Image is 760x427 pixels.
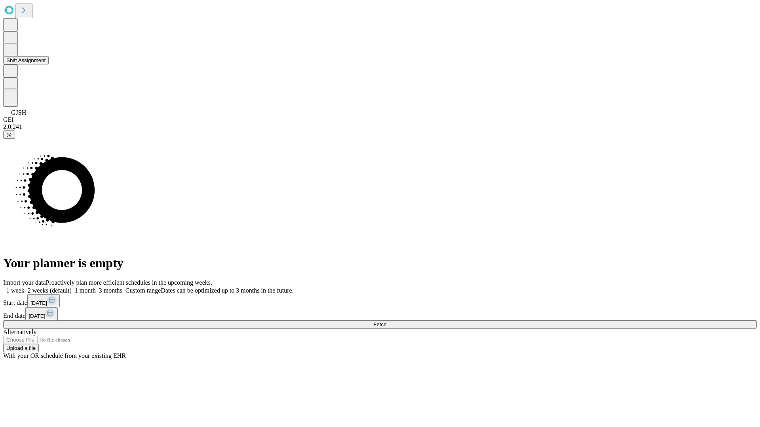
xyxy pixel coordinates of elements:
[3,320,757,329] button: Fetch
[3,329,36,335] span: Alternatively
[3,130,15,139] button: @
[30,300,47,306] span: [DATE]
[161,287,293,294] span: Dates can be optimized up to 3 months in the future.
[3,123,757,130] div: 2.0.241
[3,352,126,359] span: With your OR schedule from your existing EHR
[75,287,96,294] span: 1 month
[3,344,39,352] button: Upload a file
[28,287,72,294] span: 2 weeks (default)
[28,313,45,319] span: [DATE]
[11,109,26,116] span: GJSH
[3,279,46,286] span: Import your data
[46,279,212,286] span: Proactively plan more efficient schedules in the upcoming weeks.
[99,287,122,294] span: 3 months
[3,307,757,320] div: End date
[125,287,161,294] span: Custom range
[3,56,49,64] button: Shift Assignment
[3,116,757,123] div: GEI
[3,294,757,307] div: Start date
[25,307,58,320] button: [DATE]
[27,294,60,307] button: [DATE]
[373,321,386,327] span: Fetch
[6,287,25,294] span: 1 week
[3,256,757,270] h1: Your planner is empty
[6,132,12,138] span: @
